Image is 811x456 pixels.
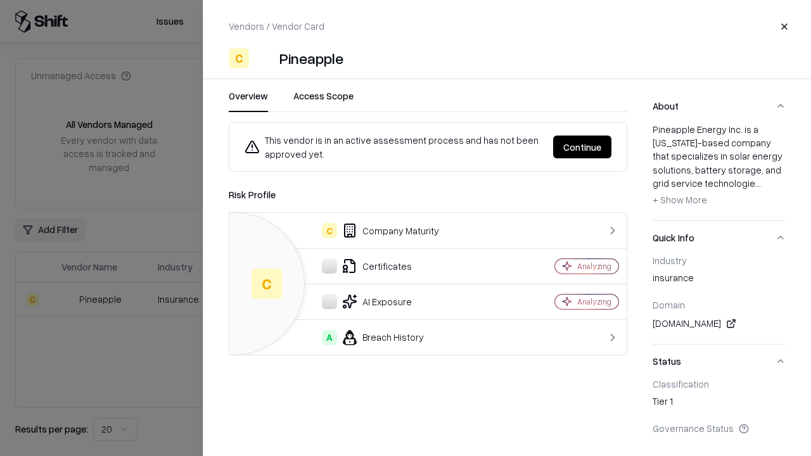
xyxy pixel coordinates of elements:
span: ... [755,177,761,189]
div: Governance Status [653,422,786,434]
button: Quick Info [653,221,786,255]
button: Overview [229,89,268,112]
div: C [229,48,249,68]
div: A [322,330,337,345]
div: insurance [653,271,786,289]
div: This vendor is in an active assessment process and has not been approved yet. [245,133,543,161]
div: Certificates [239,258,511,274]
button: Access Scope [293,89,354,112]
div: C [252,269,282,299]
div: Risk Profile [229,187,627,202]
div: Breach History [239,330,511,345]
div: Pineapple [279,48,343,68]
button: Continue [553,136,611,158]
div: Quick Info [653,255,786,344]
img: Pineapple [254,48,274,68]
span: + Show More [653,194,707,205]
div: Industry [653,255,786,266]
div: [DOMAIN_NAME] [653,316,786,331]
div: Company Maturity [239,223,511,238]
div: Analyzing [577,296,611,307]
div: Classification [653,378,786,389]
div: C [322,223,337,238]
button: About [653,89,786,123]
button: + Show More [653,190,707,210]
p: Vendors / Vendor Card [229,20,324,33]
div: Analyzing [577,261,611,272]
div: AI Exposure [239,294,511,309]
div: Pineapple Energy Inc. is a [US_STATE]-based company that specializes in solar energy solutions, b... [653,123,786,210]
div: Tier 1 [653,395,786,412]
button: Status [653,345,786,378]
div: Domain [653,299,786,310]
div: About [653,123,786,220]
